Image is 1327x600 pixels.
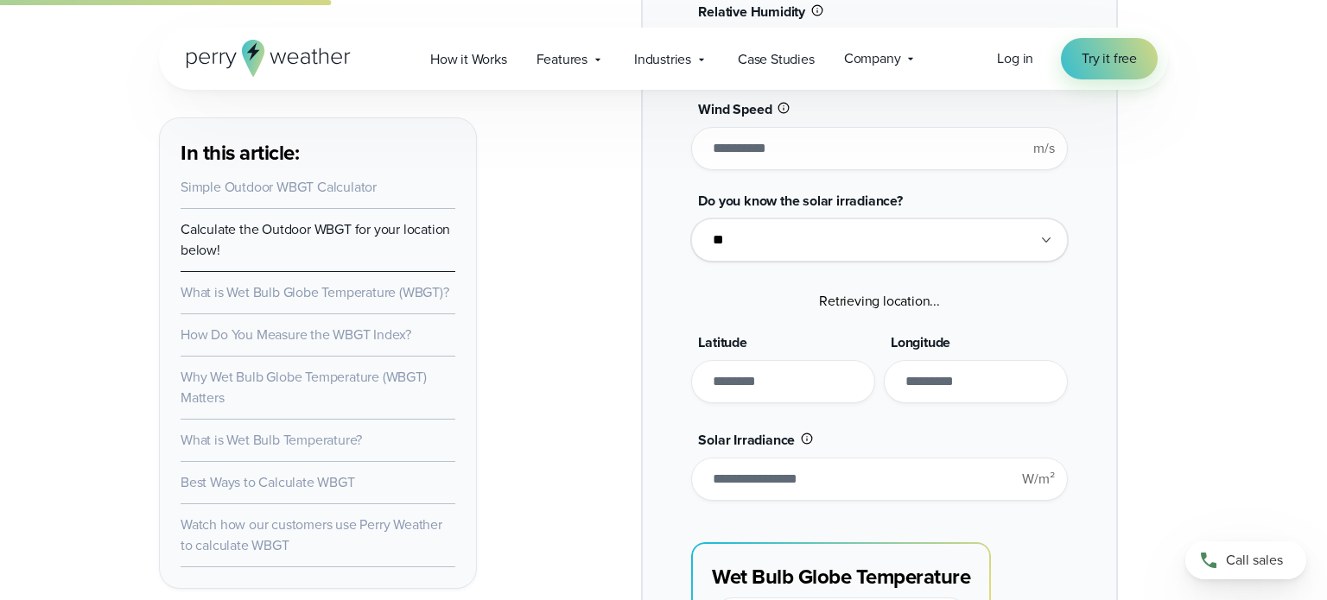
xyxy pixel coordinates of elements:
span: Retrieving location... [819,291,940,311]
a: Log in [997,48,1033,69]
span: Industries [634,49,691,70]
a: Calculate the Outdoor WBGT for your location below! [181,219,450,260]
span: Do you know the solar irradiance? [698,191,902,211]
a: Watch how our customers use Perry Weather to calculate WBGT [181,515,442,555]
span: Call sales [1226,550,1283,571]
a: How Do You Measure the WBGT Index? [181,325,411,344]
a: Why Wet Bulb Globe Temperature (WBGT) Matters [181,367,427,407]
a: How it Works [416,41,522,77]
span: Case Studies [738,49,815,70]
a: Call sales [1185,541,1306,579]
span: How it Works [430,49,507,70]
span: Company [844,48,901,69]
a: What is Wet Bulb Globe Temperature (WBGT)? [181,282,449,302]
span: Solar Irradiance [698,430,795,450]
span: Latitude [698,332,746,352]
a: Best Ways to Calculate WBGT [181,472,355,492]
span: Longitude [891,332,950,352]
span: Features [537,49,587,70]
span: Wind Speed [698,99,771,119]
span: Try it free [1082,48,1137,69]
a: Simple Outdoor WBGT Calculator [181,177,377,197]
span: Relative Humidity [698,2,805,22]
a: Try it free [1061,38,1158,79]
a: Case Studies [723,41,829,77]
h3: In this article: [181,139,455,167]
span: Log in [997,48,1033,68]
a: What is Wet Bulb Temperature? [181,430,362,450]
